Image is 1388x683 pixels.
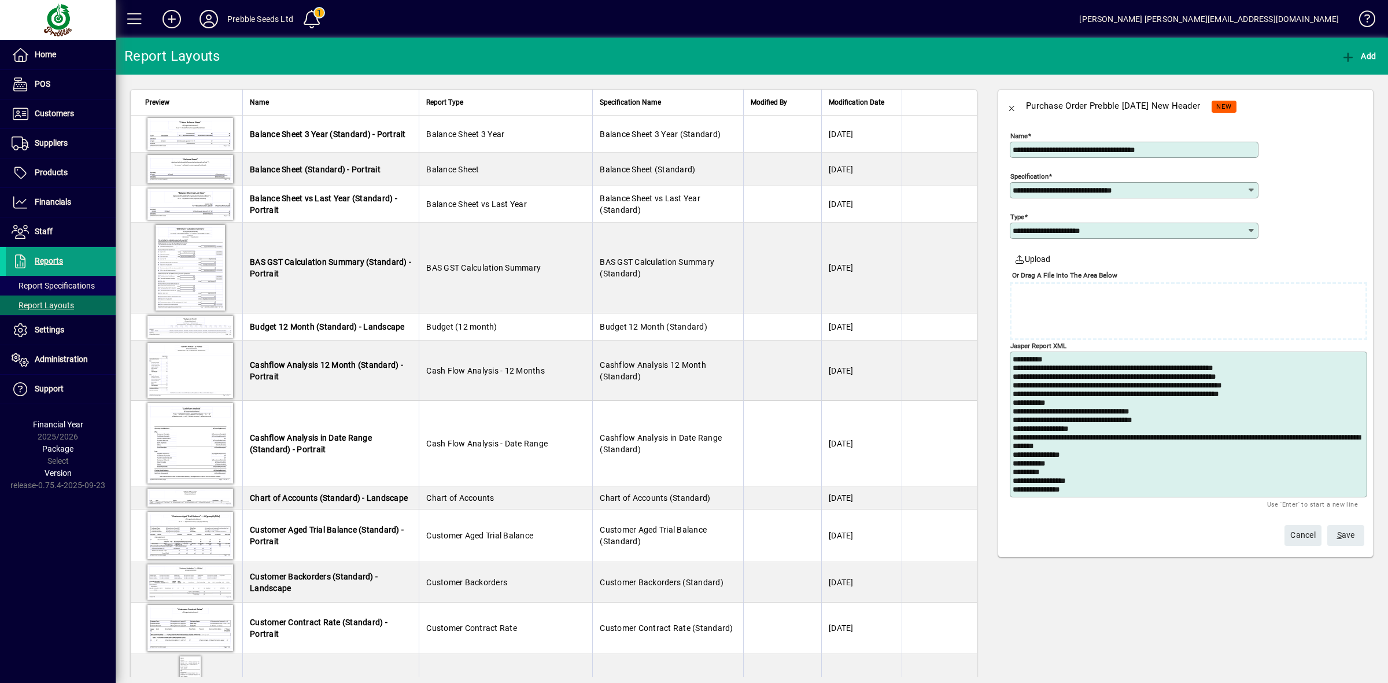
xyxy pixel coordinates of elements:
td: [DATE] [821,603,902,654]
span: Financials [35,197,71,206]
span: Customer Aged Trial Balance [426,531,533,540]
td: [DATE] [821,341,902,401]
a: Administration [6,345,116,374]
mat-label: Jasper Report XML [1010,342,1066,350]
span: NEW [1216,103,1232,110]
span: Balance Sheet (Standard) [600,165,695,174]
mat-hint: Use 'Enter' to start a new line [1267,497,1358,511]
span: Name [250,96,269,109]
span: Cash Flow Analysis - 12 Months [426,366,545,375]
div: Purchase Order Prebble [DATE] New Header [1026,97,1200,115]
span: Version [45,468,72,478]
span: Cashflow Analysis in Date Range (Standard) [600,433,722,454]
span: Products [35,168,68,177]
span: Cancel [1290,526,1316,545]
a: Report Layouts [6,296,116,315]
span: Customer Aged Trial Balance (Standard) [600,525,707,546]
div: Modification Date [829,96,895,109]
span: Customer Backorders [426,578,507,587]
span: Balance Sheet 3 Year (Standard) - Portrait [250,130,406,139]
button: Cancel [1284,525,1321,546]
div: [PERSON_NAME] [PERSON_NAME][EMAIL_ADDRESS][DOMAIN_NAME] [1079,10,1339,28]
span: Reports [35,256,63,265]
span: Chart of Accounts [426,493,494,503]
span: Support [35,384,64,393]
span: Customers [35,109,74,118]
span: Balance Sheet [426,165,479,174]
span: Upload [1014,253,1050,265]
span: Budget 12 Month (Standard) [600,322,707,331]
span: Cashflow Analysis 12 Month (Standard) - Portrait [250,360,403,381]
a: Suppliers [6,129,116,158]
span: Package [42,444,73,453]
a: Settings [6,316,116,345]
div: Specification Name [600,96,736,109]
span: BAS GST Calculation Summary [426,263,541,272]
a: POS [6,70,116,99]
mat-label: Specification [1010,172,1049,180]
button: Add [1338,46,1379,67]
span: Chart of Accounts (Standard) - Landscape [250,493,408,503]
span: Modified By [751,96,787,109]
button: Save [1327,525,1364,546]
a: Home [6,40,116,69]
span: Customer Aged Trial Balance (Standard) - Portrait [250,525,404,546]
span: Add [1341,51,1376,61]
span: Cashflow Analysis in Date Range (Standard) - Portrait [250,433,372,454]
button: Add [153,9,190,29]
td: [DATE] [821,401,902,486]
div: Report Type [426,96,585,109]
td: [DATE] [821,223,902,313]
span: Balance Sheet vs Last Year (Standard) [600,194,700,215]
span: Report Type [426,96,463,109]
span: Balance Sheet vs Last Year (Standard) - Portrait [250,194,397,215]
div: Name [250,96,412,109]
a: Support [6,375,116,404]
td: [DATE] [821,186,902,223]
span: Administration [35,355,88,364]
span: Preview [145,96,169,109]
a: Staff [6,217,116,246]
span: Customer Contract Rate (Standard) [600,623,733,633]
button: Upload [1010,249,1055,269]
span: Customer Contract Rate (Standard) - Portrait [250,618,387,638]
td: [DATE] [821,562,902,603]
td: [DATE] [821,486,902,510]
span: Suppliers [35,138,68,147]
span: BAS GST Calculation Summary (Standard) [600,257,714,278]
span: Balance Sheet vs Last Year [426,200,527,209]
span: Modification Date [829,96,884,109]
td: [DATE] [821,510,902,562]
button: Back [998,92,1026,120]
td: [DATE] [821,313,902,341]
a: Knowledge Base [1350,2,1374,40]
span: Cashflow Analysis 12 Month (Standard) [600,360,706,381]
span: BAS GST Calculation Summary (Standard) - Portrait [250,257,411,278]
span: Report Specifications [12,281,95,290]
span: Chart of Accounts (Standard) [600,493,710,503]
span: POS [35,79,50,88]
a: Customers [6,99,116,128]
span: Report Layouts [12,301,74,310]
span: Customer Backorders (Standard) - Landscape [250,572,378,593]
span: ave [1337,526,1355,545]
span: S [1337,530,1342,540]
mat-label: Type [1010,213,1024,221]
span: Financial Year [33,420,83,429]
span: Customer Backorders (Standard) [600,578,723,587]
td: [DATE] [821,116,902,153]
button: Profile [190,9,227,29]
span: Balance Sheet (Standard) - Portrait [250,165,381,174]
div: Report Layouts [124,47,220,65]
span: Specification Name [600,96,661,109]
span: Balance Sheet 3 Year (Standard) [600,130,721,139]
span: Budget 12 Month (Standard) - Landscape [250,322,405,331]
td: [DATE] [821,153,902,186]
span: Budget (12 month) [426,322,497,331]
a: Products [6,158,116,187]
span: Staff [35,227,53,236]
mat-label: Name [1010,132,1028,140]
span: Cash Flow Analysis - Date Range [426,439,548,448]
span: Home [35,50,56,59]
